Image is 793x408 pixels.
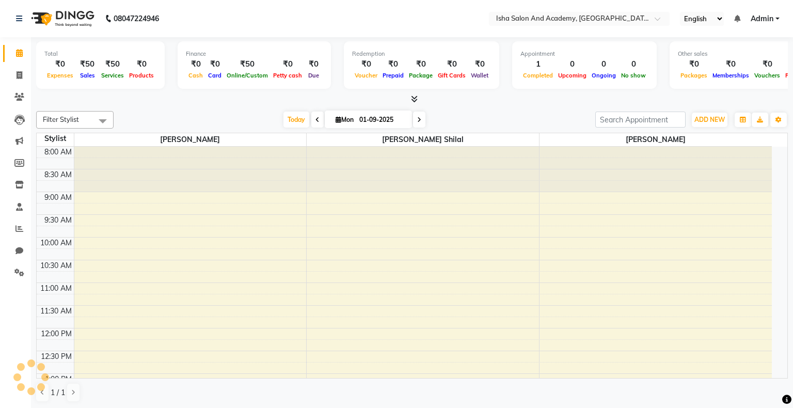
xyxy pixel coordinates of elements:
img: logo [26,4,97,33]
div: 10:30 AM [38,260,74,271]
div: 11:30 AM [38,306,74,317]
button: ADD NEW [692,113,727,127]
div: Stylist [37,133,74,144]
div: ₹0 [305,58,323,70]
span: Package [406,72,435,79]
div: 11:00 AM [38,283,74,294]
div: ₹0 [406,58,435,70]
div: ₹0 [205,58,224,70]
div: 9:30 AM [42,215,74,226]
div: ₹0 [186,58,205,70]
div: 0 [556,58,589,70]
span: Memberships [710,72,752,79]
div: Appointment [520,50,648,58]
div: 0 [589,58,618,70]
span: Cash [186,72,205,79]
span: ADD NEW [694,116,725,123]
div: 10:00 AM [38,238,74,248]
span: Admin [751,13,773,24]
div: ₹0 [126,58,156,70]
span: [PERSON_NAME] shilal [307,133,539,146]
div: ₹50 [224,58,271,70]
span: [PERSON_NAME] [74,133,307,146]
span: Mon [333,116,356,123]
div: ₹0 [752,58,783,70]
span: Vouchers [752,72,783,79]
span: Upcoming [556,72,589,79]
input: Search Appointment [595,112,686,128]
div: Finance [186,50,323,58]
div: ₹0 [435,58,468,70]
div: Redemption [352,50,491,58]
span: Petty cash [271,72,305,79]
span: Today [283,112,309,128]
span: Card [205,72,224,79]
div: 8:00 AM [42,147,74,158]
span: Due [306,72,322,79]
span: Ongoing [589,72,618,79]
span: Wallet [468,72,491,79]
span: Sales [77,72,98,79]
div: 9:00 AM [42,192,74,203]
span: Packages [678,72,710,79]
input: 2025-09-01 [356,112,408,128]
div: ₹0 [352,58,380,70]
div: ₹0 [271,58,305,70]
div: 8:30 AM [42,169,74,180]
span: Online/Custom [224,72,271,79]
div: ₹0 [710,58,752,70]
span: Filter Stylist [43,115,79,123]
div: ₹0 [468,58,491,70]
div: 1:00 PM [43,374,74,385]
span: [PERSON_NAME] [540,133,772,146]
b: 08047224946 [114,4,159,33]
div: 1 [520,58,556,70]
div: ₹0 [678,58,710,70]
div: ₹0 [44,58,76,70]
span: Voucher [352,72,380,79]
span: Services [99,72,126,79]
span: Completed [520,72,556,79]
div: ₹50 [99,58,126,70]
span: 1 / 1 [51,387,65,398]
span: Prepaid [380,72,406,79]
span: No show [618,72,648,79]
div: 12:30 PM [39,351,74,362]
div: Total [44,50,156,58]
div: ₹0 [380,58,406,70]
span: Products [126,72,156,79]
span: Gift Cards [435,72,468,79]
div: ₹50 [76,58,99,70]
div: 0 [618,58,648,70]
span: Expenses [44,72,76,79]
div: 12:00 PM [39,328,74,339]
